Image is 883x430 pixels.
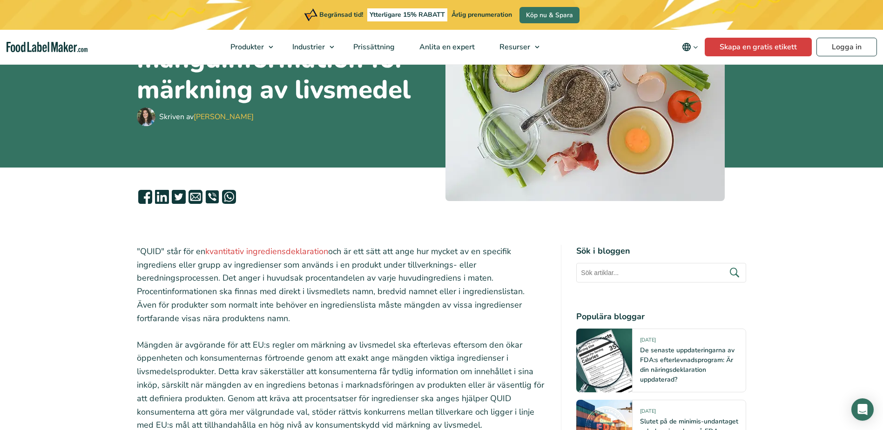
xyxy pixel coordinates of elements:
a: Prissättning [341,30,405,64]
a: Produkter [218,30,278,64]
a: Skapa en gratis etikett [705,38,812,56]
span: Ytterligare 15% RABATT [367,8,447,21]
h4: Sök i bloggen [576,245,746,257]
h1: EU:s krav på mängdinformation för märkning av livsmedel [137,13,438,105]
span: Produkter [228,42,265,52]
a: Logga in [816,38,877,56]
button: Ändra språk [675,38,705,56]
span: Prissättning [351,42,396,52]
a: Hemsida för Food Label Maker [7,42,88,53]
span: [DATE] [640,336,656,347]
span: Anlita en expert [417,42,476,52]
span: Resurser [497,42,531,52]
a: Industrier [280,30,339,64]
a: kvantitativ ingrediensdeklaration [205,246,328,257]
a: Resurser [487,30,544,64]
p: "QUID" står för en och är ett sätt att ange hur mycket av en specifik ingrediens eller grupp av i... [137,245,546,325]
img: Maria Abi Hanna - Tillverkare av livsmedelsetiketter [137,107,155,126]
a: Köp nu & Spara [519,7,580,23]
h4: Populära bloggar [576,310,746,323]
a: De senaste uppdateringarna av FDA:s efterlevnadsprogram: Är din näringsdeklaration uppdaterad? [640,346,735,384]
span: Begränsad tid! [319,10,363,19]
div: Öppna Intercom Messenger [851,398,874,421]
input: Sök artiklar... [576,263,746,282]
span: [DATE] [640,408,656,418]
a: Anlita en expert [407,30,485,64]
a: [PERSON_NAME] [194,112,254,122]
span: Industrier [290,42,326,52]
font: Skriven av [159,112,254,122]
span: Årlig prenumeration [452,10,512,19]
